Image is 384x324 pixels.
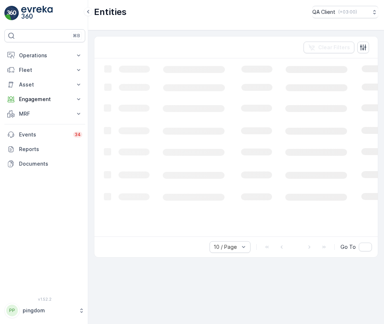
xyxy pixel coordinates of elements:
p: ( +03:00 ) [338,9,357,15]
img: logo [4,6,19,20]
button: Engagement [4,92,85,107]
button: PPpingdom [4,303,85,318]
button: Clear Filters [304,42,354,53]
p: Asset [19,81,71,88]
p: Clear Filters [318,44,350,51]
p: MRF [19,110,71,117]
button: Fleet [4,63,85,77]
span: Go To [340,243,356,251]
p: 34 [75,132,81,138]
p: Engagement [19,96,71,103]
img: logo_light-DOdMpM7g.png [21,6,53,20]
button: Asset [4,77,85,92]
p: Documents [19,160,82,167]
p: Events [19,131,69,138]
a: Documents [4,157,85,171]
button: MRF [4,107,85,121]
button: QA Client(+03:00) [312,6,378,18]
span: v 1.52.2 [4,297,85,301]
a: Reports [4,142,85,157]
p: QA Client [312,8,335,16]
button: Operations [4,48,85,63]
p: Fleet [19,66,71,74]
a: Events34 [4,127,85,142]
p: ⌘B [73,33,80,39]
p: Operations [19,52,71,59]
p: Entities [94,6,127,18]
p: pingdom [23,307,75,314]
div: PP [6,305,18,316]
p: Reports [19,146,82,153]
